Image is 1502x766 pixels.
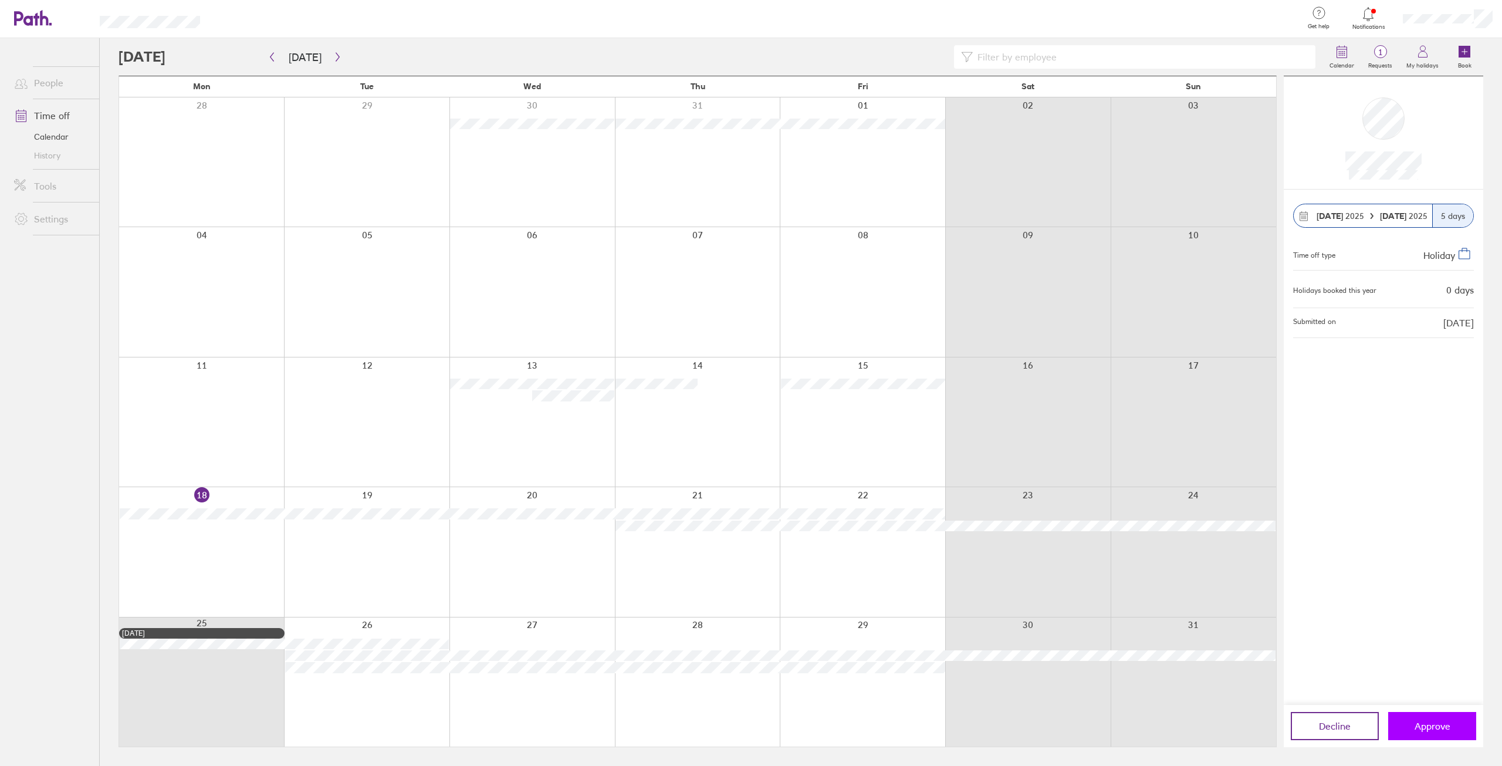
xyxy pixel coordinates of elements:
a: People [5,71,99,95]
a: 1Requests [1361,38,1399,76]
span: Wed [523,82,541,91]
span: Decline [1319,721,1351,731]
span: Notifications [1349,23,1388,31]
span: Thu [691,82,705,91]
span: Sun [1186,82,1201,91]
a: Tools [5,174,99,198]
strong: [DATE] [1380,211,1409,221]
a: History [5,146,99,165]
span: 1 [1361,48,1399,57]
a: Time off [5,104,99,127]
div: Time off type [1293,247,1335,261]
div: [DATE] [122,629,282,637]
a: Book [1446,38,1483,76]
span: Submitted on [1293,318,1336,328]
span: Get help [1300,23,1338,30]
span: Mon [193,82,211,91]
a: My holidays [1399,38,1446,76]
label: Calendar [1322,59,1361,69]
button: Approve [1388,712,1476,740]
span: 2025 [1380,211,1427,221]
a: Notifications [1349,6,1388,31]
a: Calendar [1322,38,1361,76]
label: Book [1451,59,1479,69]
span: Sat [1021,82,1034,91]
button: Decline [1291,712,1379,740]
input: Filter by employee [973,46,1308,68]
span: 2025 [1317,211,1364,221]
span: Fri [858,82,868,91]
strong: [DATE] [1317,211,1343,221]
span: Tue [360,82,374,91]
div: Holidays booked this year [1293,286,1376,295]
span: Holiday [1423,249,1455,261]
div: 5 days [1432,204,1473,227]
span: Approve [1415,721,1450,731]
button: [DATE] [279,48,331,67]
label: My holidays [1399,59,1446,69]
label: Requests [1361,59,1399,69]
div: 0 days [1446,285,1474,295]
span: [DATE] [1443,318,1474,328]
a: Settings [5,207,99,231]
a: Calendar [5,127,99,146]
